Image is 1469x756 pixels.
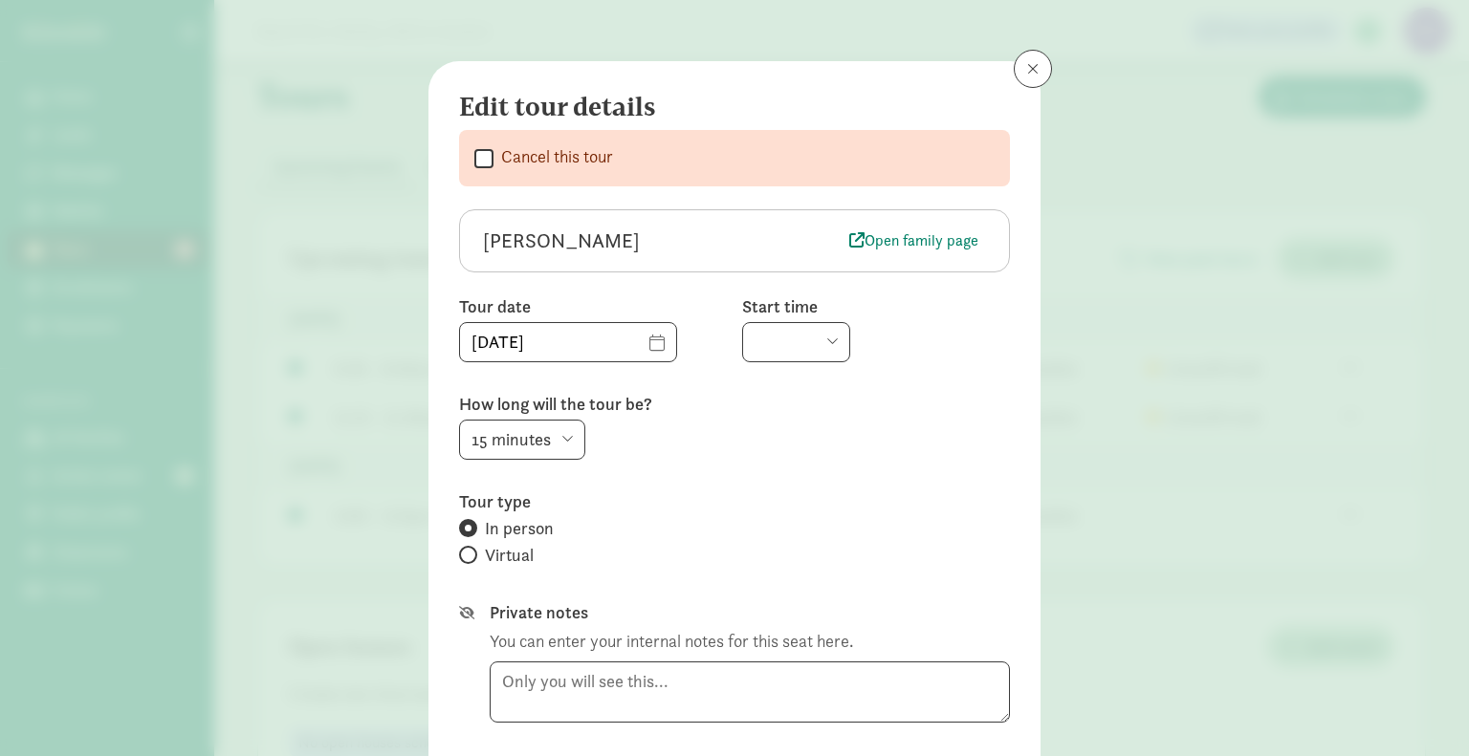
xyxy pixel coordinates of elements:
label: Start time [742,295,1010,318]
span: Open family page [849,229,978,252]
a: Open family page [842,227,986,254]
span: In person [485,517,554,540]
span: Virtual [485,544,534,567]
label: Cancel this tour [493,145,613,168]
label: Tour type [459,490,1010,513]
label: How long will the tour be? [459,393,1010,416]
iframe: Chat Widget [1373,664,1469,756]
div: [PERSON_NAME] [483,226,842,256]
label: Tour date [459,295,727,318]
div: You can enter your internal notes for this seat here. [490,628,853,654]
h4: Edit tour details [459,92,995,122]
label: Private notes [490,601,1010,624]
